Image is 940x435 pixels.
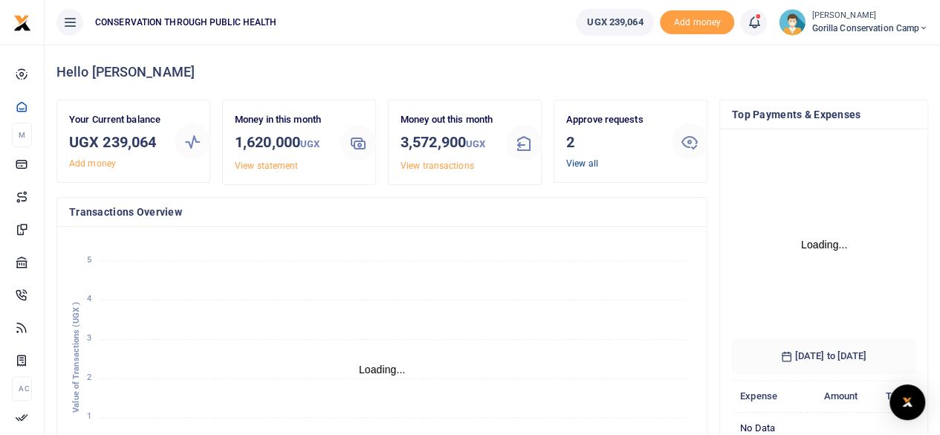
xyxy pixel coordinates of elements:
[87,333,91,343] tspan: 3
[12,376,32,401] li: Ac
[779,9,806,36] img: profile-user
[89,16,282,29] span: CONSERVATION THROUGH PUBLIC HEALTH
[660,10,734,35] span: Add money
[401,131,494,155] h3: 3,572,900
[235,161,298,171] a: View statement
[87,412,91,422] tspan: 1
[401,112,494,128] p: Money out this month
[801,239,848,251] text: Loading...
[13,14,31,32] img: logo-small
[576,9,654,36] a: UGX 239,064
[566,112,660,128] p: Approve requests
[866,381,915,413] th: Txns
[801,381,866,413] th: Amount
[235,112,328,128] p: Money in this month
[779,9,928,36] a: profile-user [PERSON_NAME] Gorilla Conservation Camp
[300,138,320,149] small: UGX
[13,16,31,28] a: logo-small logo-large logo-large
[811,22,928,35] span: Gorilla Conservation Camp
[87,255,91,265] tspan: 5
[732,381,801,413] th: Expense
[566,131,660,153] h3: 2
[401,161,474,171] a: View transactions
[235,131,328,155] h3: 1,620,000
[69,112,163,128] p: Your Current balance
[69,204,695,220] h4: Transactions Overview
[87,373,91,382] tspan: 2
[570,9,660,36] li: Wallet ballance
[660,10,734,35] li: Toup your wallet
[732,106,915,123] h4: Top Payments & Expenses
[660,16,734,27] a: Add money
[12,123,32,147] li: M
[87,294,91,303] tspan: 4
[69,131,163,153] h3: UGX 239,064
[359,364,406,376] text: Loading...
[587,15,643,30] span: UGX 239,064
[71,302,81,413] text: Value of Transactions (UGX )
[889,384,925,420] div: Open Intercom Messenger
[56,64,928,80] h4: Hello [PERSON_NAME]
[732,338,915,374] h6: [DATE] to [DATE]
[566,158,598,169] a: View all
[466,138,485,149] small: UGX
[811,10,928,22] small: [PERSON_NAME]
[69,158,116,169] a: Add money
